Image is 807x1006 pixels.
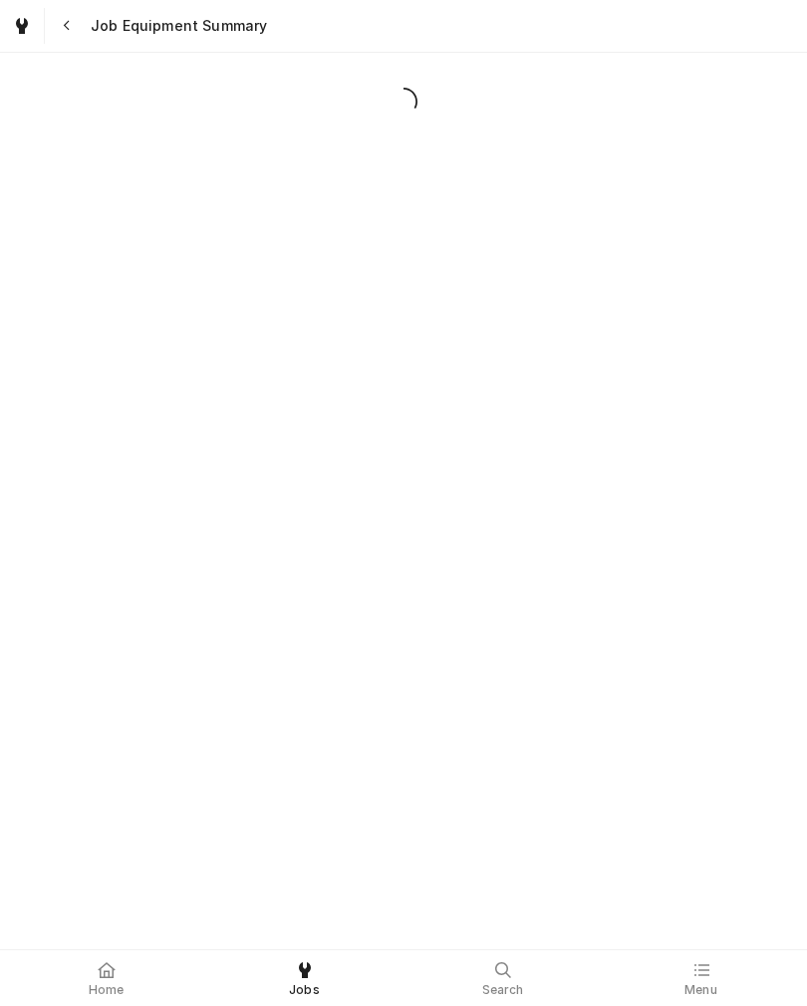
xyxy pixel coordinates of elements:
span: Jobs [289,982,320,998]
button: Navigate back [49,8,85,44]
span: Menu [684,982,717,998]
span: Search [482,982,524,998]
a: Go to Jobs [4,8,40,44]
a: Jobs [206,954,403,1002]
span: Home [89,982,125,998]
a: Search [404,954,601,1002]
a: Home [8,954,204,1002]
span: Job Equipment Summary [85,16,267,36]
a: Menu [603,954,799,1002]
